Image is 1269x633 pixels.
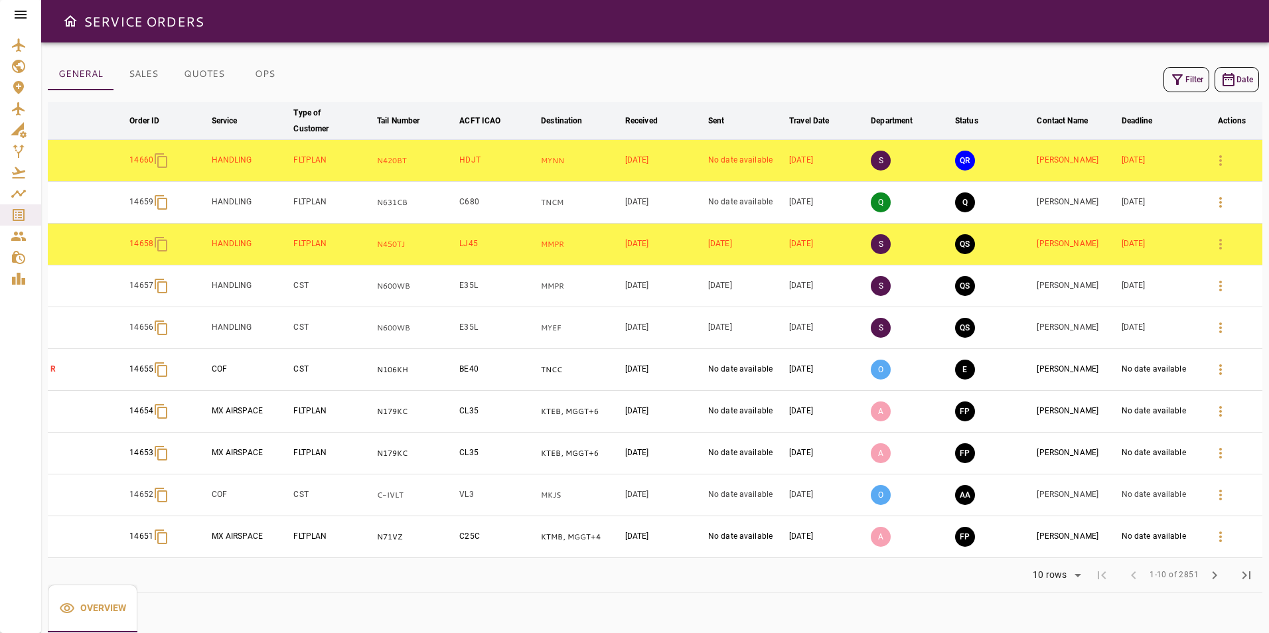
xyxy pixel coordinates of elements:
[1034,265,1118,307] td: [PERSON_NAME]
[789,113,846,129] span: Travel Date
[871,401,891,421] p: A
[457,224,538,265] td: LJ45
[209,474,291,516] td: COF
[1119,349,1202,391] td: No date available
[1205,479,1236,511] button: Details
[1034,391,1118,433] td: [PERSON_NAME]
[209,516,291,558] td: MX AIRSPACE
[291,516,374,558] td: FLTPLAN
[209,349,291,391] td: COF
[1034,474,1118,516] td: [PERSON_NAME]
[541,364,620,376] p: TNCC
[209,307,291,349] td: HANDLING
[57,8,84,35] button: Open drawer
[212,113,238,129] div: Service
[457,391,538,433] td: CL35
[955,527,975,547] button: FINAL PREPARATION
[235,58,295,90] button: OPS
[871,113,913,129] div: Department
[1034,307,1118,349] td: [PERSON_NAME]
[541,155,620,167] p: MYNN
[955,113,996,129] span: Status
[541,113,599,129] span: Destination
[377,531,454,543] p: N71VZ
[1119,516,1202,558] td: No date available
[291,224,374,265] td: FLTPLAN
[129,155,153,166] p: 14660
[129,489,153,500] p: 14652
[786,224,868,265] td: [DATE]
[786,391,868,433] td: [DATE]
[1205,395,1236,427] button: Details
[457,307,538,349] td: E35L
[541,113,582,129] div: Destination
[377,364,454,376] p: N106KH
[955,234,975,254] button: QUOTE SENT
[1034,433,1118,474] td: [PERSON_NAME]
[1119,140,1202,182] td: [DATE]
[623,140,706,182] td: [DATE]
[708,113,725,129] div: Sent
[623,349,706,391] td: [DATE]
[1205,145,1236,176] button: Details
[291,391,374,433] td: FLTPLAN
[291,265,374,307] td: CST
[1119,265,1202,307] td: [DATE]
[1205,270,1236,302] button: Details
[786,307,868,349] td: [DATE]
[871,113,930,129] span: Department
[209,182,291,224] td: HANDLING
[955,192,975,212] button: QUOTING
[129,322,153,333] p: 14656
[1119,474,1202,516] td: No date available
[541,239,620,250] p: MMPR
[1119,307,1202,349] td: [DATE]
[541,197,620,208] p: TNCM
[541,406,620,417] p: KTEB, MGGT, KTEB, MGGT, KTEB, MGGT, KTEB, MGGT
[291,433,374,474] td: FLTPLAN
[706,265,786,307] td: [DATE]
[706,182,786,224] td: No date available
[1119,391,1202,433] td: No date available
[377,448,454,459] p: N179KC
[129,196,153,208] p: 14659
[457,516,538,558] td: C25C
[625,113,658,129] div: Received
[377,490,454,501] p: C-IVLT
[1215,67,1259,92] button: Date
[786,433,868,474] td: [DATE]
[1163,67,1209,92] button: Filter
[129,405,153,417] p: 14654
[1205,228,1236,260] button: Details
[871,276,891,296] p: S
[377,406,454,417] p: N179KC
[1205,354,1236,386] button: Details
[1205,186,1236,218] button: Details
[457,140,538,182] td: HDJT
[129,238,153,249] p: 14658
[786,140,868,182] td: [DATE]
[706,391,786,433] td: No date available
[291,307,374,349] td: CST
[623,474,706,516] td: [DATE]
[1205,312,1236,344] button: Details
[1119,433,1202,474] td: No date available
[706,307,786,349] td: [DATE]
[291,140,374,182] td: FLTPLAN
[1086,559,1118,591] span: First Page
[955,360,975,380] button: EXECUTION
[209,433,291,474] td: MX AIRSPACE
[541,490,620,501] p: MKJS
[209,391,291,433] td: MX AIRSPACE
[706,349,786,391] td: No date available
[377,113,419,129] div: Tail Number
[1029,569,1070,581] div: 10 rows
[871,485,891,505] p: O
[1205,437,1236,469] button: Details
[706,224,786,265] td: [DATE]
[789,113,829,129] div: Travel Date
[1119,182,1202,224] td: [DATE]
[50,364,124,375] p: R
[457,474,538,516] td: VL3
[48,58,295,90] div: basic tabs example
